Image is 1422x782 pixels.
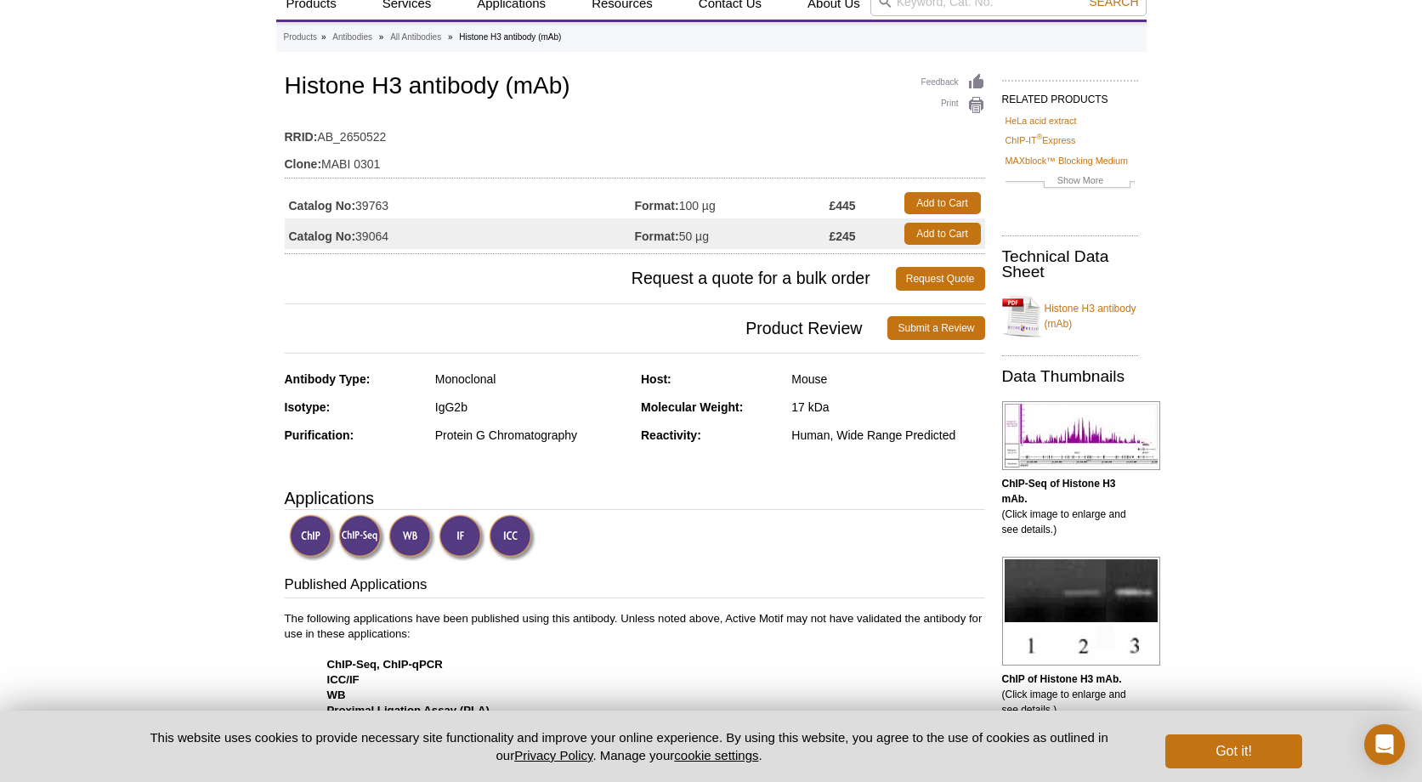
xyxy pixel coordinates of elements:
strong: £245 [829,229,855,244]
img: Immunocytochemistry Validated [489,514,535,561]
td: AB_2650522 [285,119,985,146]
h2: RELATED PRODUCTS [1002,80,1138,110]
strong: Isotype: [285,400,331,414]
div: Open Intercom Messenger [1364,724,1405,765]
strong: Molecular Weight: [641,400,743,414]
li: Histone H3 antibody (mAb) [459,32,561,42]
a: MAXblock™ Blocking Medium [1006,153,1129,168]
div: Mouse [791,371,984,387]
h3: Applications [285,485,985,511]
h2: Data Thumbnails [1002,369,1138,384]
a: Products [284,30,317,45]
li: » [321,32,326,42]
img: Western Blot Validated [388,514,435,561]
button: cookie settings [674,748,758,762]
sup: ® [1037,133,1043,142]
strong: ChIP-Seq, ChIP-qPCR [327,658,443,671]
td: 50 µg [635,218,830,249]
td: 39064 [285,218,635,249]
span: Product Review [285,316,888,340]
td: MABI 0301 [285,146,985,173]
img: ChIP-Seq Validated [338,514,385,561]
a: Print [921,96,985,115]
a: Privacy Policy [514,748,592,762]
strong: Catalog No: [289,229,356,244]
strong: ICC/IF [327,673,360,686]
h2: Technical Data Sheet [1002,249,1138,280]
img: Immunofluorescence Validated [439,514,485,561]
b: ChIP-Seq of Histone H3 mAb. [1002,478,1116,505]
p: (Click image to enlarge and see details.) [1002,476,1138,537]
td: 39763 [285,188,635,218]
img: Histone H3 antibody (mAb) tested by ChIP-Seq. [1002,401,1160,470]
a: All Antibodies [390,30,441,45]
strong: Purification: [285,428,354,442]
div: Protein G Chromatography [435,428,628,443]
a: HeLa acid extract [1006,113,1077,128]
a: ChIP-IT®Express [1006,133,1076,148]
strong: Format: [635,198,679,213]
a: Add to Cart [904,192,981,214]
strong: RRID: [285,129,318,144]
a: Feedback [921,73,985,92]
td: 100 µg [635,188,830,218]
a: Histone H3 antibody (mAb) [1002,291,1138,342]
a: Request Quote [896,267,985,291]
strong: Clone: [285,156,322,172]
img: Histone H3 antibody (mAb) tested by ChIP. [1002,557,1160,666]
strong: Antibody Type: [285,372,371,386]
b: ChIP of Histone H3 mAb. [1002,673,1122,685]
div: 17 kDa [791,399,984,415]
strong: £445 [829,198,855,213]
li: » [448,32,453,42]
div: Monoclonal [435,371,628,387]
h1: Histone H3 antibody (mAb) [285,73,985,102]
p: (Click image to enlarge and see details.) [1002,671,1138,717]
img: ChIP Validated [289,514,336,561]
button: Got it! [1165,734,1301,768]
a: Submit a Review [887,316,984,340]
strong: Host: [641,372,671,386]
strong: Proximal Ligation Assay (PLA) [327,704,490,717]
span: Request a quote for a bulk order [285,267,896,291]
strong: Format: [635,229,679,244]
strong: Reactivity: [641,428,701,442]
div: IgG2b [435,399,628,415]
h3: Published Applications [285,575,985,598]
a: Add to Cart [904,223,981,245]
div: Human, Wide Range Predicted [791,428,984,443]
strong: Catalog No: [289,198,356,213]
a: Antibodies [332,30,372,45]
p: The following applications have been published using this antibody. Unless noted above, Active Mo... [285,611,985,764]
strong: WB [327,688,346,701]
p: This website uses cookies to provide necessary site functionality and improve your online experie... [121,728,1138,764]
a: Show More [1006,173,1135,192]
li: » [379,32,384,42]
